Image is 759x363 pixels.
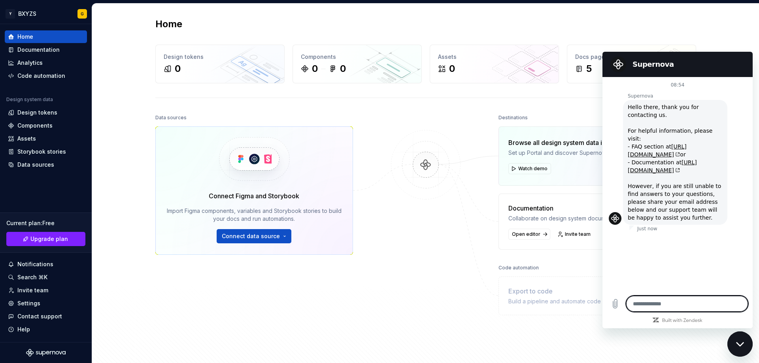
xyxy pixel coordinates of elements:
div: Connect Figma and Storybook [209,191,299,201]
div: Assets [438,53,551,61]
button: YBXYZSG [2,5,90,22]
div: Search ⌘K [17,273,47,281]
div: Current plan : Free [6,219,85,227]
div: 0 [175,62,181,75]
div: 5 [586,62,592,75]
span: Upgrade plan [30,235,68,243]
div: Set up Portal and discover Supernova AI. [508,149,625,157]
div: Invite team [17,286,48,294]
a: Assets [5,132,87,145]
div: Documentation [508,203,628,213]
button: Help [5,323,87,336]
div: Assets [17,135,36,143]
span: Open editor [512,231,540,237]
a: Assets0 [430,45,559,83]
div: Build a pipeline and automate code delivery. [508,297,625,305]
button: Connect data source [217,229,291,243]
div: Destinations [498,112,528,123]
div: BXYZS [18,10,36,18]
a: Documentation [5,43,87,56]
div: Design tokens [164,53,276,61]
div: Code automation [17,72,65,80]
div: 0 [449,62,455,75]
span: Connect data source [222,232,280,240]
a: Storybook stories [5,145,87,158]
div: Settings [17,299,40,307]
iframe: Button to launch messaging window, conversation in progress [727,331,753,357]
div: G [81,11,84,17]
div: Data sources [17,161,54,169]
div: Analytics [17,59,43,67]
div: Export to code [508,286,625,296]
iframe: Messaging window [602,52,753,328]
div: Import Figma components, variables and Storybook stories to build your docs and run automations. [167,207,342,223]
a: Design tokens0 [155,45,285,83]
span: Invite team [565,231,591,237]
a: Analytics [5,56,87,69]
div: Code automation [498,262,539,273]
svg: Supernova Logo [26,349,66,357]
a: Components00 [293,45,422,83]
div: Documentation [17,46,60,54]
a: Docs pages5 [567,45,696,83]
a: Invite team [5,284,87,297]
div: Components [17,122,53,130]
div: Help [17,325,30,333]
a: Home [5,30,87,43]
div: 0 [340,62,346,75]
a: Settings [5,297,87,310]
h2: Home [155,18,182,30]
div: Home [17,33,33,41]
div: Docs pages [575,53,688,61]
a: Upgrade plan [6,232,85,246]
a: Data sources [5,158,87,171]
div: Data sources [155,112,187,123]
div: Components [301,53,413,61]
a: Invite team [555,229,594,240]
a: Design tokens [5,106,87,119]
button: Search ⌘K [5,271,87,284]
div: Design system data [6,96,53,103]
div: Contact support [17,312,62,320]
button: Notifications [5,258,87,271]
button: Watch demo [508,163,551,174]
button: Contact support [5,310,87,323]
div: Design tokens [17,109,57,117]
div: Storybook stories [17,148,66,156]
span: Watch demo [518,166,548,172]
a: Open editor [508,229,550,240]
a: Components [5,119,87,132]
div: Notifications [17,260,53,268]
div: Collaborate on design system documentation. [508,214,628,222]
div: 0 [312,62,318,75]
div: Browse all design system data instantly [508,138,625,147]
a: Code automation [5,70,87,82]
div: Y [6,9,15,19]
